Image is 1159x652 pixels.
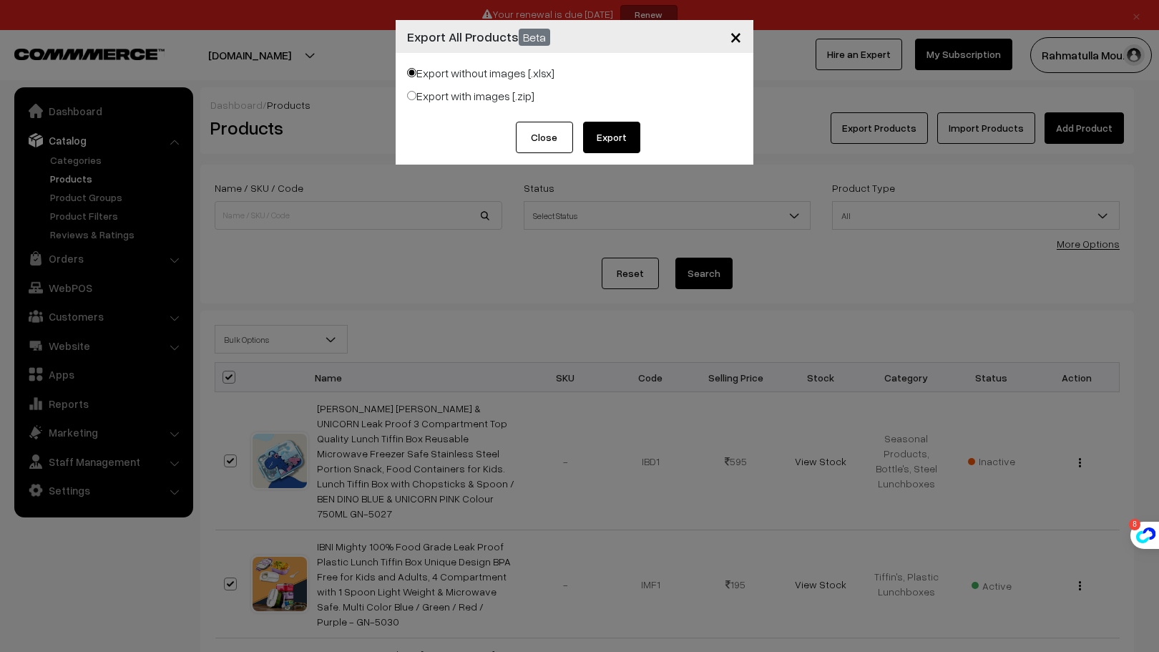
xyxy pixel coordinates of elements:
span: Beta [519,29,551,46]
button: Close [718,14,753,59]
input: Export without images [.xlsx] [407,68,416,77]
h4: Export All Products [407,26,551,47]
input: Export with images [.zip] [407,91,416,100]
label: Export without images [.xlsx] [407,64,554,82]
span: × [730,23,742,49]
label: Export with images [.zip] [407,87,534,104]
button: Export [583,122,640,153]
button: Close [516,122,573,153]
